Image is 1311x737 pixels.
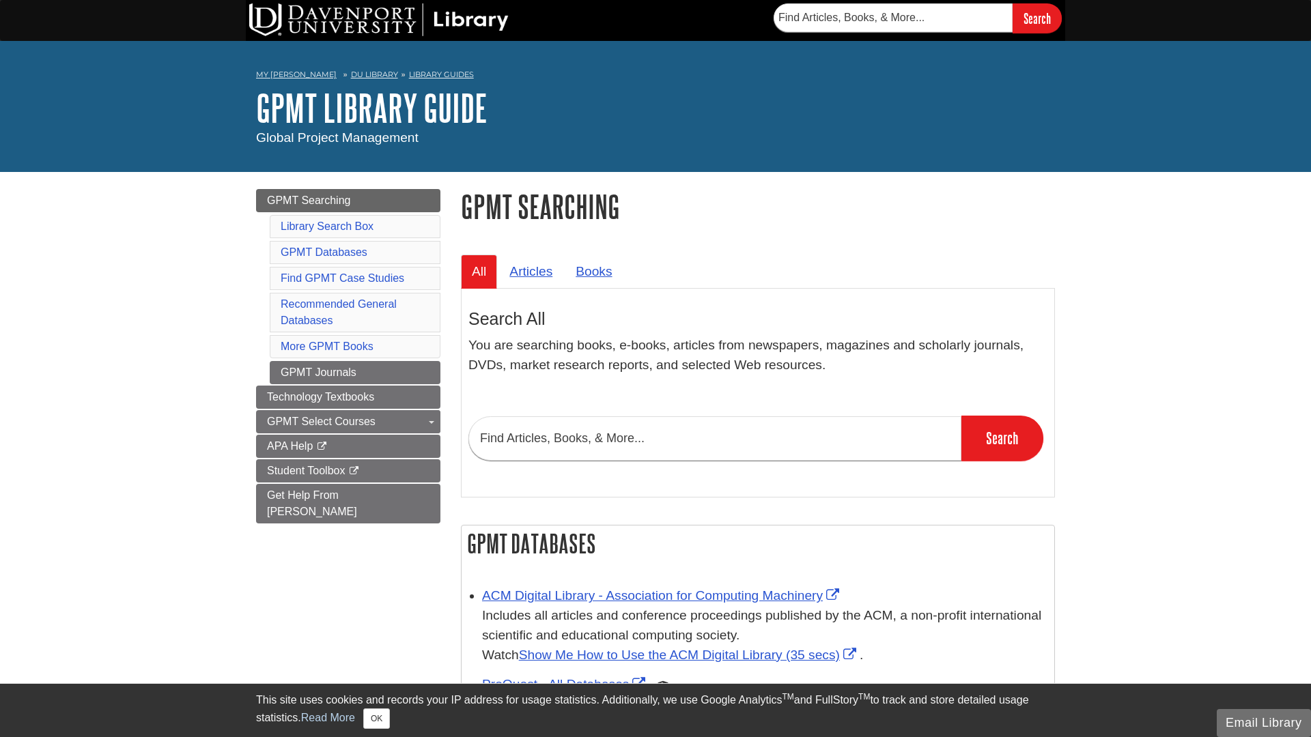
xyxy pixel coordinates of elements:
span: Get Help From [PERSON_NAME] [267,489,357,517]
a: GPMT Databases [281,246,367,258]
div: Guide Page Menu [256,189,440,523]
input: Search [961,416,1043,461]
a: Read More [301,712,355,723]
a: Link opens in new window [519,648,860,662]
a: Link opens in new window [482,588,843,603]
nav: breadcrumb [256,66,1055,87]
h2: GPMT Databases [462,525,1054,562]
a: DU Library [351,70,398,79]
a: Student Toolbox [256,459,440,482]
span: GPMT Searching [267,194,350,206]
a: Recommended General Databases [281,298,397,326]
i: This link opens in a new window [316,442,328,451]
input: Find Articles, Books, & More... [774,3,1013,32]
h3: Search All [468,309,1047,329]
a: All [461,255,497,288]
img: DU Library [249,3,509,36]
a: GPMT Journals [270,361,440,384]
a: GPMT Library Guide [256,87,488,129]
span: APA Help [267,440,313,452]
a: Articles [498,255,563,288]
a: APA Help [256,435,440,458]
p: Includes all articles and conference proceedings published by the ACM, a non-profit international... [482,606,1047,665]
span: GPMT Select Courses [267,416,376,427]
a: Library Guides [409,70,474,79]
img: Scholarly or Peer Reviewed [658,679,668,690]
a: Link opens in new window [482,677,649,691]
button: Close [363,708,390,729]
a: More GPMT Books [281,341,373,352]
button: Email Library [1217,709,1311,737]
a: Library Search Box [281,220,373,232]
span: Global Project Management [256,130,419,145]
form: Searches DU Library's articles, books, and more [774,3,1062,33]
sup: TM [858,692,870,702]
input: Find Articles, Books, & More... [468,416,961,461]
span: Student Toolbox [267,465,345,476]
a: My [PERSON_NAME] [256,69,337,81]
a: Technology Textbooks [256,386,440,409]
a: Books [565,255,623,288]
sup: TM [782,692,793,702]
a: Find GPMT Case Studies [281,272,404,284]
div: This site uses cookies and records your IP address for usage statistics. Additionally, we use Goo... [256,692,1055,729]
span: Technology Textbooks [267,391,374,403]
a: GPMT Select Courses [256,410,440,433]
p: You are searching books, e-books, articles from newspapers, magazines and scholarly journals, DVD... [468,336,1047,375]
input: Search [1013,3,1062,33]
a: Get Help From [PERSON_NAME] [256,484,440,523]
h1: GPMT Searching [461,189,1055,224]
i: This link opens in a new window [348,467,360,476]
a: GPMT Searching [256,189,440,212]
